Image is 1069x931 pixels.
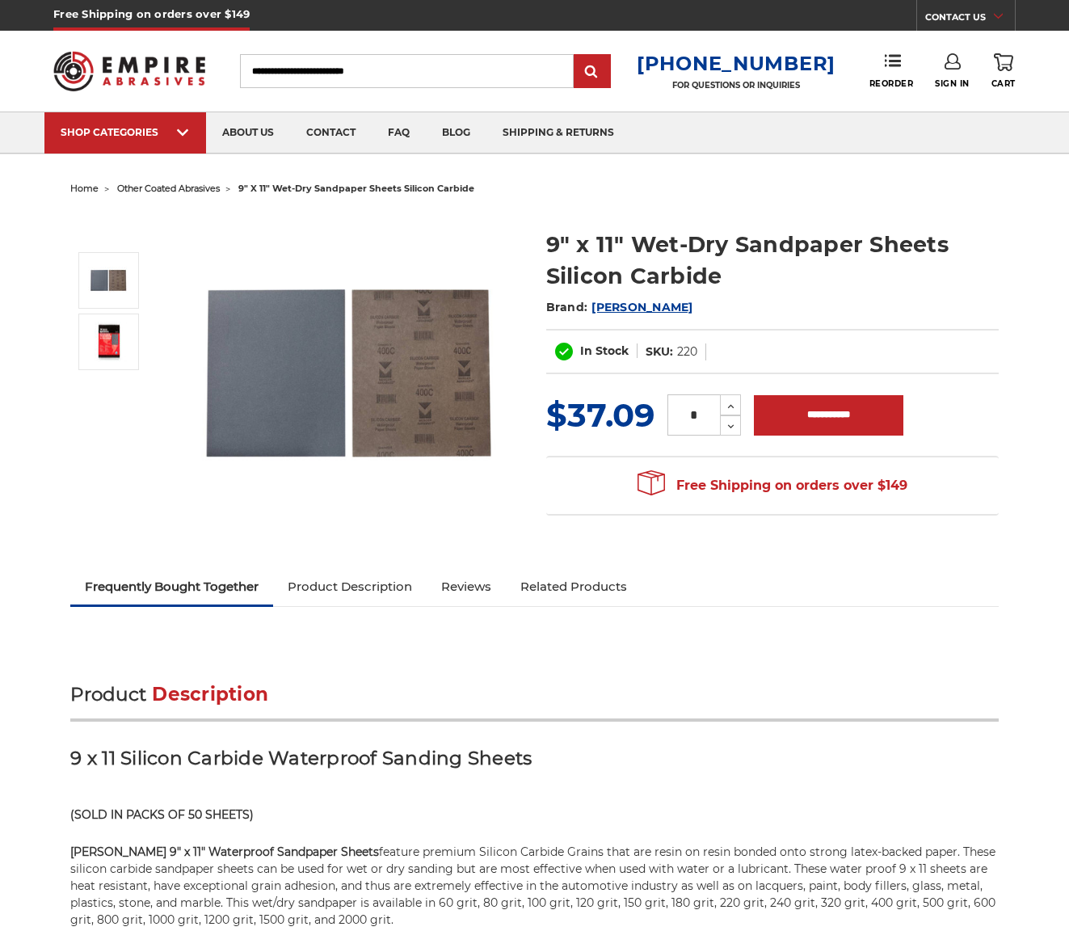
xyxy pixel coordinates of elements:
[238,183,474,194] span: 9" x 11" wet-dry sandpaper sheets silicon carbide
[426,112,486,154] a: blog
[546,395,654,435] span: $37.09
[88,322,128,362] img: 9" x 11" Wet-Dry Sandpaper Sheets Silicon Carbide
[869,78,914,89] span: Reorder
[637,52,835,75] a: [PHONE_NUMBER]
[486,112,630,154] a: shipping & returns
[991,78,1016,89] span: Cart
[637,80,835,91] p: FOR QUESTIONS OR INQUIRIES
[88,260,128,301] img: 9" x 11" Wet-Dry Sandpaper Sheets Silicon Carbide
[70,844,998,929] p: feature premium Silicon Carbide Grains that are resin on resin bonded onto strong latex-backed pa...
[290,112,372,154] a: contact
[186,212,509,535] img: 9" x 11" Wet-Dry Sandpaper Sheets Silicon Carbide
[70,845,379,859] strong: [PERSON_NAME] 9" x 11" Waterproof Sandpaper Sheets
[273,569,427,605] a: Product Description
[53,41,205,101] img: Empire Abrasives
[152,683,268,706] span: Description
[70,569,273,605] a: Frequently Bought Together
[117,183,220,194] a: other coated abrasives
[925,8,1015,31] a: CONTACT US
[427,569,506,605] a: Reviews
[70,683,146,706] span: Product
[506,569,642,605] a: Related Products
[546,229,999,292] h1: 9" x 11" Wet-Dry Sandpaper Sheets Silicon Carbide
[869,53,914,88] a: Reorder
[638,470,907,502] span: Free Shipping on orders over $149
[61,126,190,138] div: SHOP CATEGORIES
[991,53,1016,89] a: Cart
[591,300,692,314] a: [PERSON_NAME]
[70,183,99,194] a: home
[70,807,254,822] strong: (SOLD IN PACKS OF 50 SHEETS)
[677,343,697,360] dd: 220
[935,78,970,89] span: Sign In
[546,300,588,314] span: Brand:
[576,56,608,88] input: Submit
[70,747,532,769] strong: 9 x 11 Silicon Carbide Waterproof Sanding Sheets
[372,112,426,154] a: faq
[580,343,629,358] span: In Stock
[206,112,290,154] a: about us
[646,343,673,360] dt: SKU:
